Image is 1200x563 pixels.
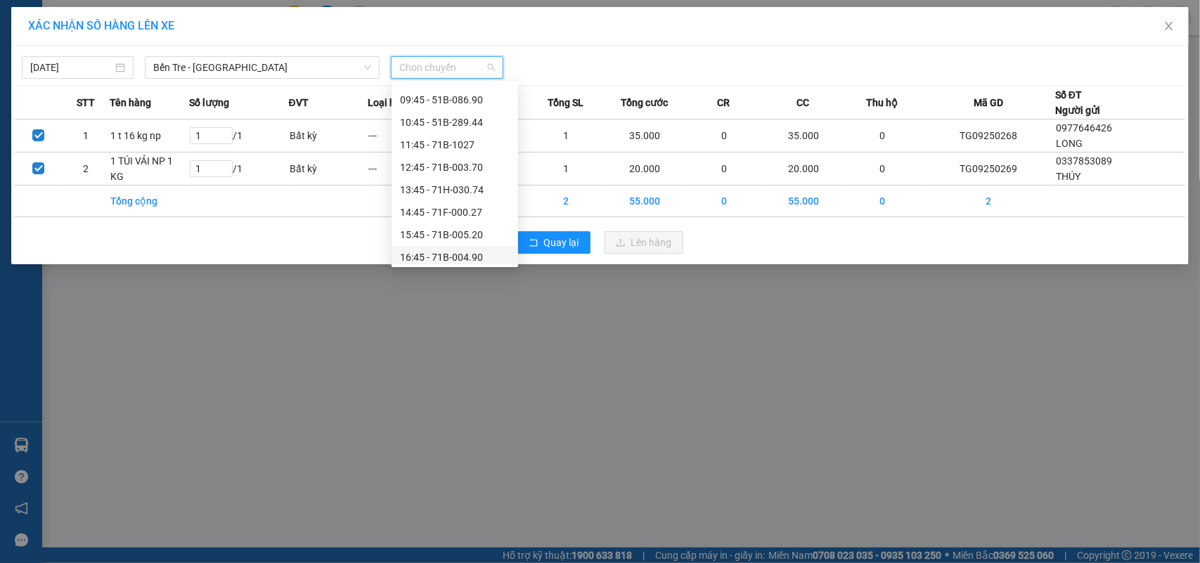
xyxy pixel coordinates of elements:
[764,186,844,217] td: 55.000
[153,57,371,78] span: Bến Tre - Sài Gòn
[764,119,844,153] td: 35.000
[1163,20,1175,32] span: close
[1056,122,1112,134] span: 0977646426
[189,95,229,110] span: Số lượng
[922,186,1055,217] td: 2
[400,205,510,220] div: 14:45 - 71F-000.27
[605,119,685,153] td: 35.000
[922,119,1055,153] td: TG09250268
[400,137,510,153] div: 11:45 - 71B-1027
[718,95,730,110] span: CR
[29,6,178,17] span: [DATE]-
[399,57,494,78] span: Chọn chuyến
[548,95,583,110] span: Tổng SL
[110,153,189,186] td: 1 TÚI VẢI NP 1 KG
[685,119,764,153] td: 0
[189,153,289,186] td: / 1
[922,153,1055,186] td: TG09250269
[28,19,174,32] span: XÁC NHẬN SỐ HÀNG LÊN XE
[289,119,368,153] td: Bất kỳ
[400,250,510,265] div: 16:45 - 71B-004.90
[110,119,189,153] td: 1 t 16 kg np
[110,186,189,217] td: Tổng cộng
[77,95,95,110] span: STT
[400,182,510,198] div: 13:45 - 71H-030.74
[1056,171,1080,182] span: THÚY
[1056,155,1112,167] span: 0337853089
[843,153,922,186] td: 0
[529,238,538,249] span: rollback
[605,186,685,217] td: 55.000
[63,153,110,186] td: 2
[4,63,114,73] span: N.gửi:
[1056,138,1083,149] span: LONG
[363,63,372,72] span: down
[37,88,95,98] span: LINH ĂN VẶT-
[63,75,134,86] span: 13:51:09 [DATE]
[544,235,579,250] span: Quay lại
[289,95,309,110] span: ĐVT
[843,186,922,217] td: 0
[4,98,201,129] span: 2 THÙNG 1 X TRONG 8, 10 25 KG NP
[527,153,606,186] td: 1
[400,160,510,175] div: 12:45 - 71B-003.70
[83,32,161,47] span: BT09251321
[605,153,685,186] td: 20.000
[1055,87,1100,118] div: Số ĐT Người gửi
[4,75,61,86] span: Ngày/ giờ gửi:
[368,95,412,110] span: Loại hàng
[30,60,112,75] input: 11/09/2025
[605,231,683,254] button: uploadLên hàng
[60,8,178,17] span: [PERSON_NAME] [PERSON_NAME]
[63,119,110,153] td: 1
[527,186,606,217] td: 2
[1149,7,1189,46] button: Close
[685,153,764,186] td: 0
[517,231,591,254] button: rollbackQuay lại
[368,119,447,153] td: ---
[400,227,510,242] div: 15:45 - 71B-005.20
[685,186,764,217] td: 0
[289,153,368,186] td: Bất kỳ
[95,88,151,98] span: 0564373833
[400,115,510,130] div: 10:45 - 51B-289.44
[764,153,844,186] td: 20.000
[843,119,922,153] td: 0
[29,63,114,73] span: DŨNG-
[4,102,201,128] span: Tên hàng:
[621,95,669,110] span: Tổng cước
[527,119,606,153] td: 1
[4,88,151,98] span: N.nhận:
[110,95,151,110] span: Tên hàng
[50,32,161,47] strong: MĐH:
[189,119,289,153] td: / 1
[4,6,178,17] span: 17:21-
[400,92,510,108] div: 09:45 - 51B-086.90
[368,153,447,186] td: ---
[867,95,898,110] span: Thu hộ
[974,95,1003,110] span: Mã GD
[58,63,114,73] span: 0969476756
[796,95,809,110] span: CC
[68,19,143,30] strong: PHIẾU TRẢ HÀNG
